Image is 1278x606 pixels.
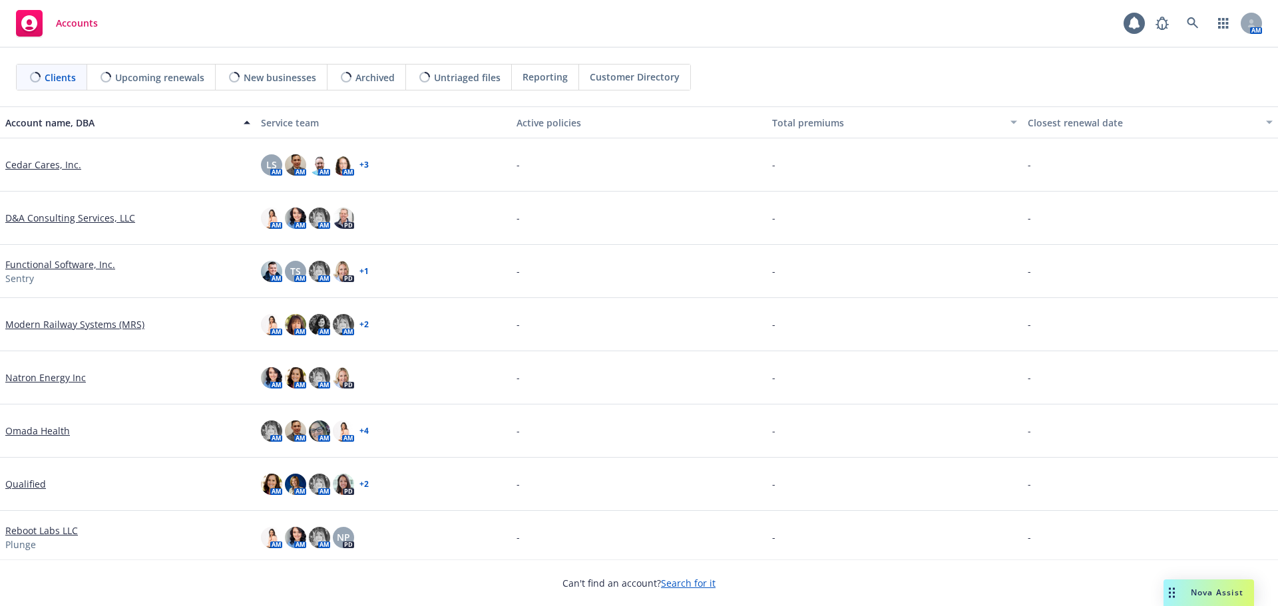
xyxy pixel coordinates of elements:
img: photo [309,154,330,176]
img: photo [309,420,330,442]
span: Plunge [5,537,36,551]
img: photo [333,208,354,229]
a: Modern Railway Systems (MRS) [5,317,144,331]
span: TS [290,264,301,278]
span: - [1028,264,1031,278]
img: photo [309,474,330,495]
span: - [1028,211,1031,225]
span: - [1028,477,1031,491]
a: Search for it [661,577,716,589]
img: photo [285,420,306,442]
a: Omada Health [5,424,70,438]
a: Reboot Labs LLC [5,524,78,537]
a: + 2 [359,321,369,329]
a: Search [1179,10,1206,37]
img: photo [261,474,282,495]
span: Customer Directory [590,70,680,84]
img: photo [333,314,354,335]
span: - [517,530,520,544]
a: + 2 [359,480,369,488]
span: Sentry [5,271,34,285]
span: Untriaged files [434,71,501,84]
span: NP [337,530,350,544]
span: New businesses [244,71,316,84]
span: - [772,211,775,225]
a: D&A Consulting Services, LLC [5,211,135,225]
span: - [1028,424,1031,438]
img: photo [285,154,306,176]
img: photo [333,261,354,282]
span: - [772,477,775,491]
span: - [1028,317,1031,331]
img: photo [261,420,282,442]
span: - [517,264,520,278]
div: Service team [261,116,506,130]
span: - [772,264,775,278]
img: photo [333,420,354,442]
img: photo [285,208,306,229]
button: Closest renewal date [1022,106,1278,138]
a: Report a Bug [1149,10,1175,37]
img: photo [285,367,306,388]
span: Upcoming renewals [115,71,204,84]
span: - [517,371,520,384]
div: Active policies [517,116,761,130]
img: photo [261,314,282,335]
img: photo [261,367,282,388]
img: photo [333,367,354,388]
a: Cedar Cares, Inc. [5,158,81,172]
span: - [1028,158,1031,172]
span: - [772,530,775,544]
span: - [517,158,520,172]
img: photo [309,527,330,548]
a: + 1 [359,267,369,275]
img: photo [333,154,354,176]
div: Total premiums [772,116,1002,130]
a: Accounts [11,5,103,42]
img: photo [309,367,330,388]
span: Archived [355,71,395,84]
span: - [772,158,775,172]
div: Drag to move [1164,579,1180,606]
img: photo [309,208,330,229]
span: Nova Assist [1191,587,1243,598]
a: + 4 [359,427,369,435]
span: Reporting [523,70,568,84]
img: photo [309,261,330,282]
img: photo [309,314,330,335]
img: photo [261,208,282,229]
a: Natron Energy Inc [5,371,86,384]
span: Accounts [56,18,98,29]
span: - [772,317,775,331]
div: Account name, DBA [5,116,236,130]
a: Qualified [5,477,46,491]
span: - [517,317,520,331]
span: Clients [45,71,76,84]
button: Total premiums [767,106,1022,138]
a: Functional Software, Inc. [5,257,115,271]
img: photo [285,527,306,548]
button: Nova Assist [1164,579,1254,606]
span: - [517,477,520,491]
img: photo [261,527,282,548]
div: Closest renewal date [1028,116,1258,130]
span: - [517,424,520,438]
span: - [772,371,775,384]
span: - [1028,530,1031,544]
a: + 3 [359,161,369,169]
button: Active policies [511,106,767,138]
img: photo [333,474,354,495]
img: photo [285,314,306,335]
a: Switch app [1210,10,1237,37]
span: - [517,211,520,225]
button: Service team [256,106,511,138]
span: Can't find an account? [562,576,716,590]
span: - [772,424,775,438]
span: LS [266,158,277,172]
img: photo [285,474,306,495]
span: - [1028,371,1031,384]
img: photo [261,261,282,282]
